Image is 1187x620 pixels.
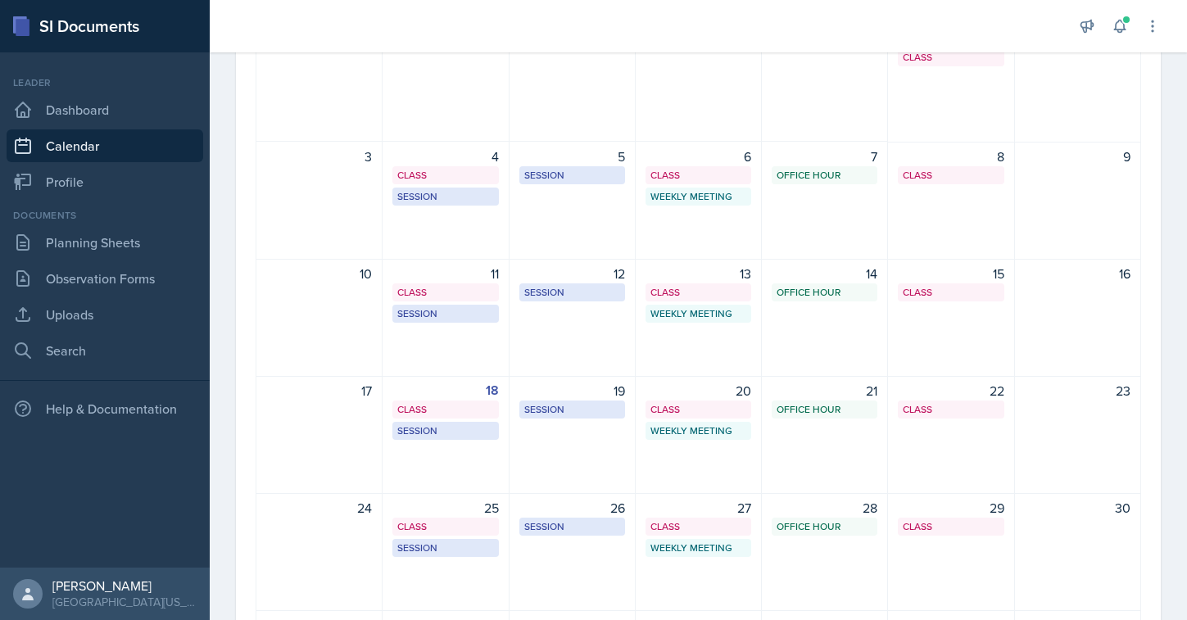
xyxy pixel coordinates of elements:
div: 12 [519,264,625,283]
div: Office Hour [777,519,872,534]
div: Class [397,285,493,300]
div: 28 [772,498,877,518]
div: Class [903,402,999,417]
a: Observation Forms [7,262,203,295]
div: Leader [7,75,203,90]
div: Session [524,402,620,417]
div: Session [397,541,493,555]
div: 25 [392,498,498,518]
div: Weekly Meeting [650,306,746,321]
div: Session [397,306,493,321]
div: 13 [646,264,751,283]
div: Class [650,285,746,300]
div: Weekly Meeting [650,189,746,204]
a: Planning Sheets [7,226,203,259]
div: 24 [266,498,372,518]
div: Session [524,519,620,534]
div: 18 [392,381,498,401]
div: Session [397,423,493,438]
div: 3 [266,147,372,166]
div: 8 [898,147,1004,166]
div: Class [903,519,999,534]
div: Session [397,189,493,204]
div: Help & Documentation [7,392,203,425]
div: Class [903,168,999,183]
div: 22 [898,381,1004,401]
div: Office Hour [777,402,872,417]
a: Calendar [7,129,203,162]
div: Session [524,168,620,183]
div: Class [397,402,493,417]
div: 17 [266,381,372,401]
div: Documents [7,208,203,223]
div: 6 [646,147,751,166]
div: 30 [1025,498,1130,518]
div: 10 [266,264,372,283]
div: 9 [1025,147,1130,166]
div: Weekly Meeting [650,541,746,555]
div: 7 [772,147,877,166]
div: 21 [772,381,877,401]
div: 19 [519,381,625,401]
a: Profile [7,165,203,198]
a: Search [7,334,203,367]
div: 29 [898,498,1004,518]
div: 5 [519,147,625,166]
div: [GEOGRAPHIC_DATA][US_STATE] in [GEOGRAPHIC_DATA] [52,594,197,610]
div: Class [650,168,746,183]
div: 4 [392,147,498,166]
div: 16 [1025,264,1130,283]
div: Class [650,402,746,417]
div: 14 [772,264,877,283]
div: [PERSON_NAME] [52,577,197,594]
div: Class [903,285,999,300]
div: Session [524,285,620,300]
div: Class [903,50,999,65]
div: 11 [392,264,498,283]
div: 15 [898,264,1004,283]
div: 23 [1025,381,1130,401]
div: 27 [646,498,751,518]
div: Class [397,519,493,534]
a: Dashboard [7,93,203,126]
div: 26 [519,498,625,518]
div: Weekly Meeting [650,423,746,438]
div: Office Hour [777,285,872,300]
div: Class [397,168,493,183]
div: Class [650,519,746,534]
div: Office Hour [777,168,872,183]
div: 20 [646,381,751,401]
a: Uploads [7,298,203,331]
